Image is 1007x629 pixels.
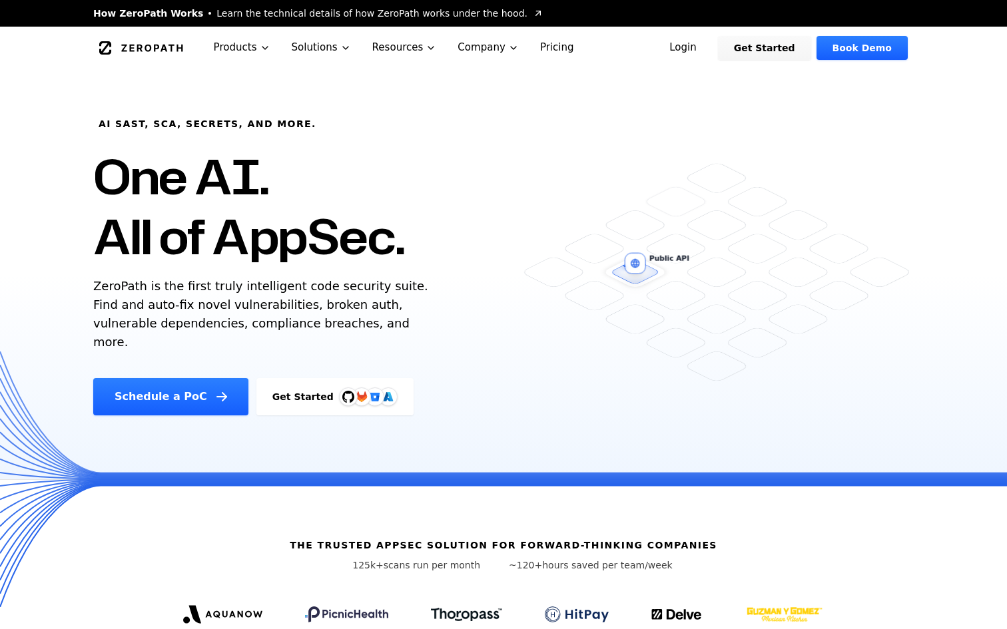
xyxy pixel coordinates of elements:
button: Resources [362,27,448,69]
nav: Global [77,27,930,69]
button: Solutions [281,27,362,69]
p: scans run per month [334,558,498,572]
span: Learn the technical details of how ZeroPath works under the hood. [216,7,527,20]
img: Azure [383,391,394,402]
a: Login [653,36,713,60]
a: Get StartedGitHubGitLabAzure [256,378,414,415]
a: Get Started [718,36,811,60]
img: Thoropass [431,608,502,621]
img: GitLab [348,383,375,410]
p: ZeroPath is the first truly intelligent code security suite. Find and auto-fix novel vulnerabilit... [93,277,434,351]
h1: One AI. All of AppSec. [93,146,404,266]
button: Products [203,27,281,69]
a: Schedule a PoC [93,378,248,415]
a: How ZeroPath WorksLearn the technical details of how ZeroPath works under the hood. [93,7,543,20]
h6: The Trusted AppSec solution for forward-thinking companies [290,538,717,552]
button: Company [447,27,529,69]
h6: AI SAST, SCA, Secrets, and more. [99,117,316,130]
svg: Bitbucket [368,389,382,404]
span: How ZeroPath Works [93,7,203,20]
p: hours saved per team/week [509,558,673,572]
a: Book Demo [817,36,908,60]
span: 125k+ [352,560,384,570]
span: ~120+ [509,560,542,570]
img: GitHub [342,391,354,403]
a: Pricing [529,27,585,69]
